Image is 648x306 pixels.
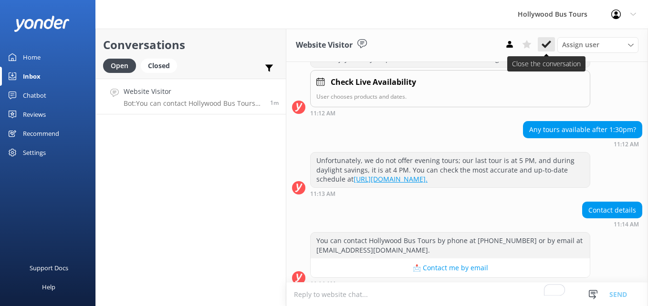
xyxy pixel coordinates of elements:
a: Closed [141,60,182,71]
div: 11:12am 17-Aug-2025 (UTC -07:00) America/Tijuana [523,141,642,147]
div: Chatbot [23,86,46,105]
div: Any tours available after 1:30pm? [523,122,642,138]
div: You can contact Hollywood Bus Tours by phone at [PHONE_NUMBER] or by email at [EMAIL_ADDRESS][DOM... [311,233,590,258]
div: Settings [23,143,46,162]
div: Assign User [557,37,638,52]
img: yonder-white-logo.png [14,16,69,31]
strong: 11:12 AM [614,142,639,147]
textarea: To enrich screen reader interactions, please activate Accessibility in Grammarly extension settings [286,283,648,306]
div: Inbox [23,67,41,86]
div: 11:14am 17-Aug-2025 (UTC -07:00) America/Tijuana [310,280,590,287]
span: Assign user [562,40,599,50]
h3: Website Visitor [296,39,353,51]
p: User chooses products and dates. [316,92,584,101]
strong: 11:12 AM [310,111,335,116]
button: 📩 Contact me by email [311,258,590,277]
div: 11:13am 17-Aug-2025 (UTC -07:00) America/Tijuana [310,190,590,197]
div: 11:14am 17-Aug-2025 (UTC -07:00) America/Tijuana [582,221,642,227]
h2: Conversations [103,36,279,54]
p: Bot: You can contact Hollywood Bus Tours by phone at [PHONE_NUMBER] or by email at [EMAIL_ADDRESS... [124,99,263,108]
div: Help [42,277,55,296]
strong: 11:13 AM [310,191,335,197]
div: Contact details [583,202,642,218]
div: Support Docs [30,258,68,277]
div: Unfortunately, we do not offer evening tours; our last tour is at 5 PM, and during daylight savin... [311,153,590,187]
strong: 11:14 AM [310,281,335,287]
strong: 11:14 AM [614,222,639,227]
a: [URL][DOMAIN_NAME]. [354,174,428,184]
div: Closed [141,59,177,73]
a: Website VisitorBot:You can contact Hollywood Bus Tours by phone at [PHONE_NUMBER] or by email at ... [96,79,286,114]
div: 11:12am 17-Aug-2025 (UTC -07:00) America/Tijuana [310,110,590,116]
div: Open [103,59,136,73]
h4: Check Live Availability [331,76,416,89]
a: Open [103,60,141,71]
h4: Website Visitor [124,86,263,97]
div: Home [23,48,41,67]
div: Reviews [23,105,46,124]
div: Recommend [23,124,59,143]
span: 11:14am 17-Aug-2025 (UTC -07:00) America/Tijuana [270,99,279,107]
